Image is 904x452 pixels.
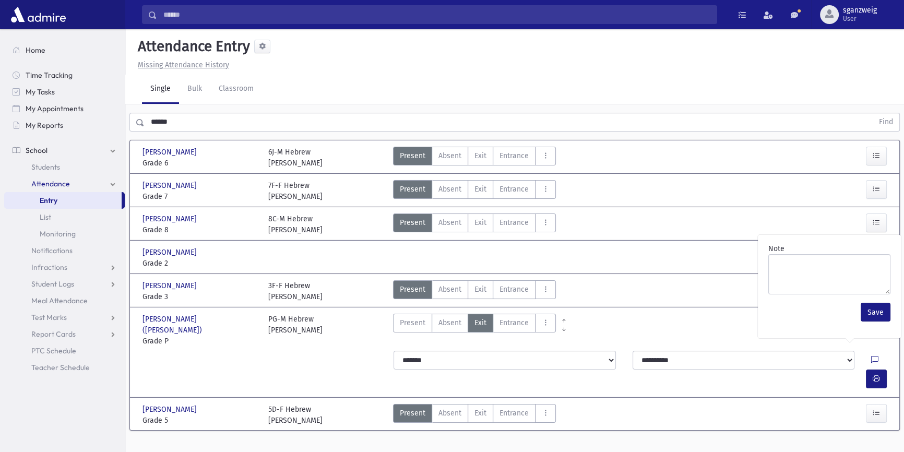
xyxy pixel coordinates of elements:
a: My Tasks [4,84,125,100]
h5: Attendance Entry [134,38,250,55]
span: Present [400,408,425,419]
a: My Reports [4,117,125,134]
a: Bulk [179,75,210,104]
a: Home [4,42,125,58]
span: Absent [438,217,461,228]
span: Grade P [142,336,258,347]
span: List [40,212,51,222]
a: Missing Attendance History [134,61,229,69]
span: Absent [438,317,461,328]
span: Present [400,217,425,228]
span: User [843,15,877,23]
span: [PERSON_NAME] [142,404,199,415]
span: Entrance [499,317,529,328]
span: Grade 6 [142,158,258,169]
span: Entrance [499,150,529,161]
span: Entrance [499,284,529,295]
div: 3F-F Hebrew [PERSON_NAME] [268,280,323,302]
button: Find [873,113,899,131]
span: [PERSON_NAME] [142,213,199,224]
span: Grade 5 [142,415,258,426]
span: Exit [474,284,486,295]
span: Teacher Schedule [31,363,90,372]
span: Absent [438,284,461,295]
div: AttTypes [393,314,556,347]
div: 6J-M Hebrew [PERSON_NAME] [268,147,323,169]
div: AttTypes [393,280,556,302]
span: Home [26,45,45,55]
a: Student Logs [4,276,125,292]
a: PTC Schedule [4,342,125,359]
span: Present [400,317,425,328]
span: Monitoring [40,229,76,239]
a: Meal Attendance [4,292,125,309]
div: PG-M Hebrew [PERSON_NAME] [268,314,323,347]
a: Time Tracking [4,67,125,84]
a: Infractions [4,259,125,276]
img: AdmirePro [8,4,68,25]
span: Report Cards [31,329,76,339]
span: Absent [438,150,461,161]
span: [PERSON_NAME] [142,147,199,158]
span: Students [31,162,60,172]
a: Classroom [210,75,262,104]
a: Monitoring [4,225,125,242]
span: [PERSON_NAME] [142,280,199,291]
a: Students [4,159,125,175]
span: Present [400,284,425,295]
span: Grade 3 [142,291,258,302]
span: Test Marks [31,313,67,322]
span: Entrance [499,217,529,228]
span: [PERSON_NAME] [142,180,199,191]
span: Attendance [31,179,70,188]
span: Exit [474,150,486,161]
u: Missing Attendance History [138,61,229,69]
div: AttTypes [393,180,556,202]
div: AttTypes [393,404,556,426]
div: AttTypes [393,147,556,169]
span: My Tasks [26,87,55,97]
div: 8C-M Hebrew [PERSON_NAME] [268,213,323,235]
a: Single [142,75,179,104]
a: List [4,209,125,225]
span: Time Tracking [26,70,73,80]
div: AttTypes [393,213,556,235]
span: Exit [474,317,486,328]
a: My Appointments [4,100,125,117]
span: My Reports [26,121,63,130]
label: Note [768,243,784,254]
input: Search [157,5,717,24]
a: Attendance [4,175,125,192]
span: School [26,146,47,155]
span: Grade 7 [142,191,258,202]
span: Present [400,150,425,161]
span: Entrance [499,184,529,195]
a: Entry [4,192,122,209]
span: Exit [474,184,486,195]
span: sganzweig [843,6,877,15]
a: Notifications [4,242,125,259]
span: PTC Schedule [31,346,76,355]
a: Report Cards [4,326,125,342]
span: Student Logs [31,279,74,289]
span: Absent [438,184,461,195]
span: Exit [474,408,486,419]
span: Grade 2 [142,258,258,269]
span: [PERSON_NAME] ([PERSON_NAME]) [142,314,258,336]
span: Notifications [31,246,73,255]
button: Save [861,303,890,322]
span: Present [400,184,425,195]
div: 7F-F Hebrew [PERSON_NAME] [268,180,323,202]
span: Entrance [499,408,529,419]
span: My Appointments [26,104,84,113]
span: [PERSON_NAME] [142,247,199,258]
div: 5D-F Hebrew [PERSON_NAME] [268,404,323,426]
span: Exit [474,217,486,228]
span: Entry [40,196,57,205]
a: School [4,142,125,159]
a: Test Marks [4,309,125,326]
span: Absent [438,408,461,419]
a: Teacher Schedule [4,359,125,376]
span: Meal Attendance [31,296,88,305]
span: Grade 8 [142,224,258,235]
